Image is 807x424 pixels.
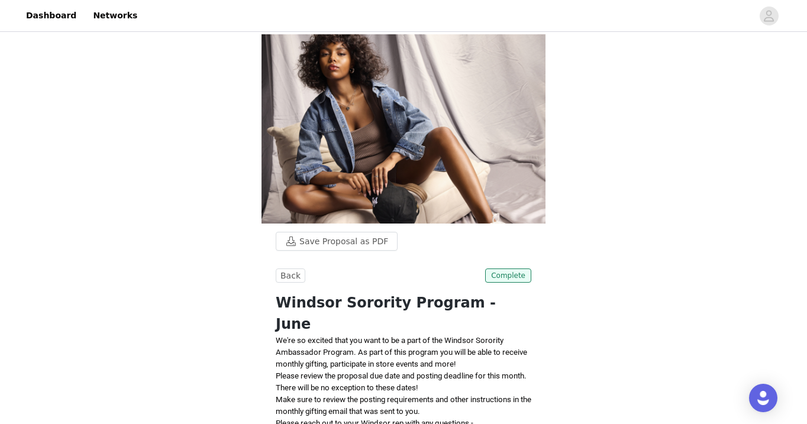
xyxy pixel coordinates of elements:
span: Please review the proposal due date and posting deadline for this month. There will be no excepti... [276,371,527,392]
span: Complete [485,268,531,283]
div: avatar [763,7,774,25]
span: Make sure to review the posting requirements and other instructions in the monthly gifting email ... [276,395,531,416]
button: Save Proposal as PDF [276,232,398,251]
div: Open Intercom Messenger [749,384,777,412]
a: Dashboard [19,2,83,29]
button: Back [276,268,305,283]
h1: Windsor Sorority Program - June [276,292,531,335]
img: campaign image [262,34,545,224]
a: Networks [86,2,144,29]
span: We're so excited that you want to be a part of the Windsor Sorority Ambassador Program. As part o... [276,336,527,368]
